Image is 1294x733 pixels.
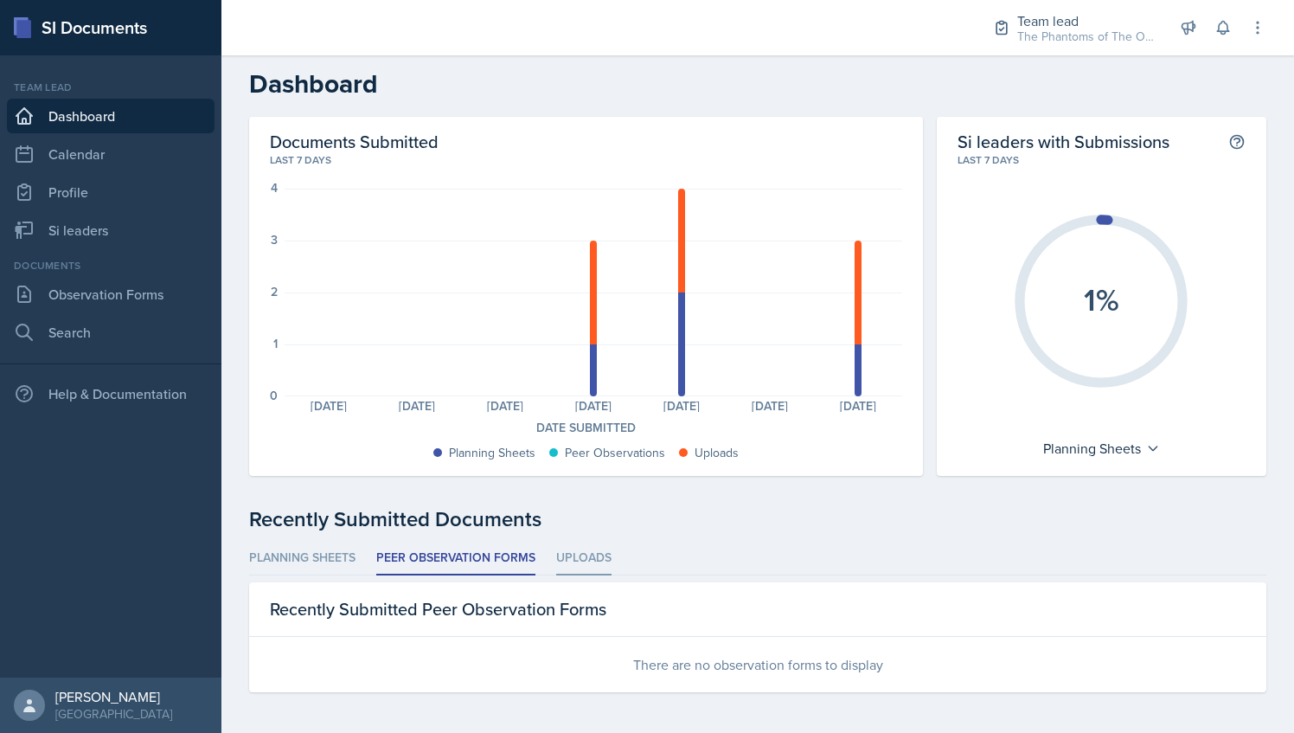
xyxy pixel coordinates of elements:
[7,99,215,133] a: Dashboard
[270,419,902,437] div: Date Submitted
[449,444,535,462] div: Planning Sheets
[7,315,215,350] a: Search
[270,389,278,402] div: 0
[376,542,535,575] li: Peer Observation Forms
[7,137,215,171] a: Calendar
[271,286,278,298] div: 2
[7,175,215,209] a: Profile
[270,131,902,152] h2: Documents Submitted
[7,258,215,273] div: Documents
[249,504,1266,535] div: Recently Submitted Documents
[814,400,902,412] div: [DATE]
[549,400,637,412] div: [DATE]
[271,182,278,194] div: 4
[373,400,461,412] div: [DATE]
[271,234,278,246] div: 3
[7,80,215,95] div: Team lead
[55,688,172,705] div: [PERSON_NAME]
[565,444,665,462] div: Peer Observations
[958,131,1169,152] h2: Si leaders with Submissions
[695,444,739,462] div: Uploads
[461,400,549,412] div: [DATE]
[249,68,1266,100] h2: Dashboard
[958,152,1246,168] div: Last 7 days
[249,637,1266,692] div: There are no observation forms to display
[7,213,215,248] a: Si leaders
[273,338,278,350] div: 1
[556,542,612,575] li: Uploads
[249,542,356,575] li: Planning Sheets
[726,400,814,412] div: [DATE]
[270,152,902,168] div: Last 7 days
[7,277,215,312] a: Observation Forms
[1035,434,1169,462] div: Planning Sheets
[7,376,215,411] div: Help & Documentation
[249,582,1266,637] div: Recently Submitted Peer Observation Forms
[637,400,726,412] div: [DATE]
[1017,10,1156,31] div: Team lead
[55,705,172,723] div: [GEOGRAPHIC_DATA]
[285,400,373,412] div: [DATE]
[1084,277,1119,322] text: 1%
[1017,28,1156,46] div: The Phantoms of The Opera / Fall 2025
